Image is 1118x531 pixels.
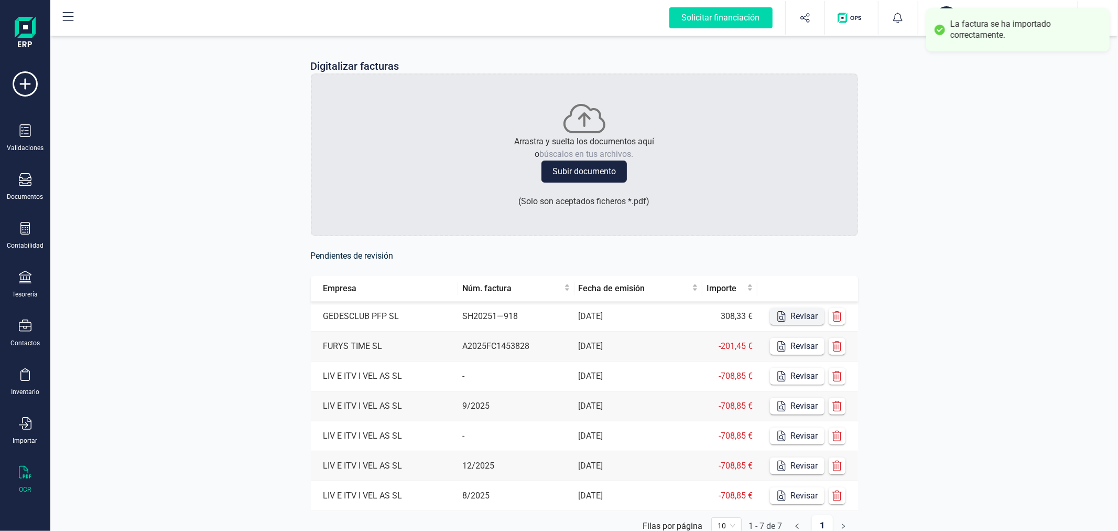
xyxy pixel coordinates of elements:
td: [DATE] [574,421,703,451]
button: Revisar [770,487,824,504]
span: Fecha de emisión [579,282,690,295]
td: LIV E ITV I VEL AS SL [311,421,459,451]
div: Contactos [10,339,40,347]
img: Logo Finanedi [15,17,36,50]
button: Revisar [770,428,824,444]
div: Inventario [11,388,39,396]
span: 308,33 € [721,311,753,321]
span: búscalos en tus archivos. [540,149,634,159]
td: [DATE] [574,362,703,391]
td: FURYS TIME SL [311,332,459,362]
td: SH20251—918 [458,302,574,332]
td: [DATE] [574,391,703,421]
td: 12/2025 [458,451,574,481]
span: -708,85 € [719,491,753,501]
button: Revisar [770,368,824,385]
span: right [840,523,846,529]
button: Logo de OPS [831,1,872,35]
div: AY [935,6,958,29]
h6: Pendientes de revisión [311,249,858,263]
td: [DATE] [574,332,703,362]
span: Núm. factura [462,282,562,295]
span: -708,85 € [719,461,753,471]
button: Subir documento [541,161,627,183]
td: [DATE] [574,451,703,481]
td: - [458,421,574,451]
p: Digitalizar facturas [311,59,399,73]
button: Revisar [770,308,824,325]
button: Revisar [770,398,824,415]
div: Arrastra y suelta los documentos aquíobúscalos en tus archivos.Subir documento(Solo son aceptados... [311,73,858,236]
div: Tesorería [13,290,38,299]
td: GEDESCLUB PFP SL [311,302,459,332]
div: OCR [19,485,31,494]
td: [DATE] [574,481,703,511]
td: LIV E ITV I VEL AS SL [311,451,459,481]
th: Empresa [311,276,459,302]
button: Revisar [770,338,824,355]
div: Importar [13,437,38,445]
td: LIV E ITV I VEL AS SL [311,481,459,511]
button: AYAYNAT HOTELES SLXEVI MARCH WOLTÉS [931,1,1065,35]
td: 9/2025 [458,391,574,421]
td: LIV E ITV I VEL AS SL [311,362,459,391]
div: Documentos [7,193,44,201]
p: ( Solo son aceptados ficheros * .pdf ) [519,195,650,208]
span: -201,45 € [719,341,753,351]
div: 1 - 7 de 7 [749,521,783,531]
div: Validaciones [7,144,44,152]
td: - [458,362,574,391]
button: Solicitar financiación [657,1,785,35]
div: Filas por página [643,521,703,531]
td: A2025FC1453828 [458,332,574,362]
p: Arrastra y suelta los documentos aquí o [514,135,654,161]
span: -708,85 € [719,371,753,381]
div: Contabilidad [7,241,44,250]
img: Logo de OPS [838,13,865,23]
span: -708,85 € [719,431,753,441]
span: Importe [707,282,744,295]
button: Revisar [770,458,824,474]
td: [DATE] [574,302,703,332]
span: left [794,523,800,529]
td: LIV E ITV I VEL AS SL [311,391,459,421]
div: Solicitar financiación [669,7,773,28]
span: -708,85 € [719,401,753,411]
div: La factura se ha importado correctamente. [950,19,1102,41]
td: 8/2025 [458,481,574,511]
